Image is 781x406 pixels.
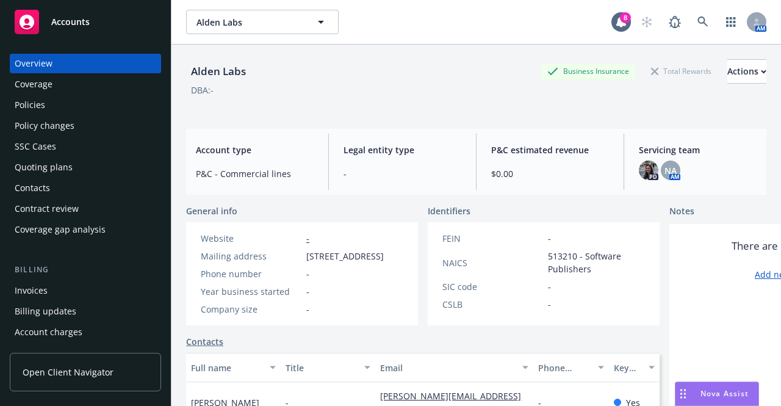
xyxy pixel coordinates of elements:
span: Notes [669,205,694,219]
div: Title [286,361,357,374]
div: Policies [15,95,45,115]
div: Phone number [538,361,591,374]
a: Account charges [10,322,161,342]
span: $0.00 [491,167,609,180]
div: Key contact [614,361,641,374]
span: 513210 - Software Publishers [548,250,645,275]
a: Accounts [10,5,161,39]
button: Full name [186,353,281,382]
button: Nova Assist [675,382,759,406]
button: Email [375,353,533,382]
img: photo [639,161,658,180]
div: Coverage [15,74,52,94]
span: - [306,303,309,316]
button: Key contact [609,353,660,382]
div: Website [201,232,301,245]
div: Contacts [15,178,50,198]
a: Overview [10,54,161,73]
a: Search [691,10,715,34]
span: P&C - Commercial lines [196,167,314,180]
div: Mailing address [201,250,301,263]
a: Invoices [10,281,161,300]
div: Overview [15,54,52,73]
a: Quoting plans [10,158,161,177]
a: Coverage gap analysis [10,220,161,239]
div: CSLB [442,298,543,311]
div: Total Rewards [645,63,718,79]
span: Identifiers [428,205,470,217]
a: Coverage [10,74,161,94]
span: General info [186,205,237,217]
div: SIC code [442,280,543,293]
a: Switch app [719,10,743,34]
a: Policy changes [10,116,161,136]
div: Drag to move [675,382,691,405]
span: [STREET_ADDRESS] [306,250,384,263]
a: Start snowing [635,10,659,34]
span: - [548,280,551,293]
button: Alden Labs [186,10,339,34]
button: Title [281,353,375,382]
div: SSC Cases [15,137,56,156]
span: Open Client Navigator [23,366,113,379]
button: Phone number [533,353,609,382]
span: NA [664,164,677,177]
span: P&C estimated revenue [491,143,609,156]
div: NAICS [442,256,543,269]
div: Full name [191,361,262,374]
div: Business Insurance [541,63,635,79]
span: - [548,298,551,311]
div: Coverage gap analysis [15,220,106,239]
div: Actions [727,60,766,83]
div: 8 [620,12,631,23]
a: Contract review [10,199,161,219]
span: Account type [196,143,314,156]
div: Phone number [201,267,301,280]
a: - [306,233,309,244]
div: FEIN [442,232,543,245]
div: Company size [201,303,301,316]
div: DBA: - [191,84,214,96]
span: - [344,167,461,180]
div: Contract review [15,199,79,219]
span: Servicing team [639,143,757,156]
span: Accounts [51,17,90,27]
div: Billing updates [15,302,76,321]
a: Billing updates [10,302,161,321]
span: - [306,285,309,298]
span: - [306,267,309,280]
div: Policy changes [15,116,74,136]
div: Year business started [201,285,301,298]
span: Nova Assist [700,388,749,399]
a: Report a Bug [663,10,687,34]
a: SSC Cases [10,137,161,156]
div: Invoices [15,281,48,300]
a: Contacts [10,178,161,198]
div: Account charges [15,322,82,342]
div: Quoting plans [15,158,73,177]
button: Actions [727,59,766,84]
span: Legal entity type [344,143,461,156]
a: Policies [10,95,161,115]
a: Contacts [186,335,223,348]
span: Alden Labs [196,16,302,29]
span: - [548,232,551,245]
div: Billing [10,264,161,276]
div: Alden Labs [186,63,251,79]
div: Email [380,361,515,374]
